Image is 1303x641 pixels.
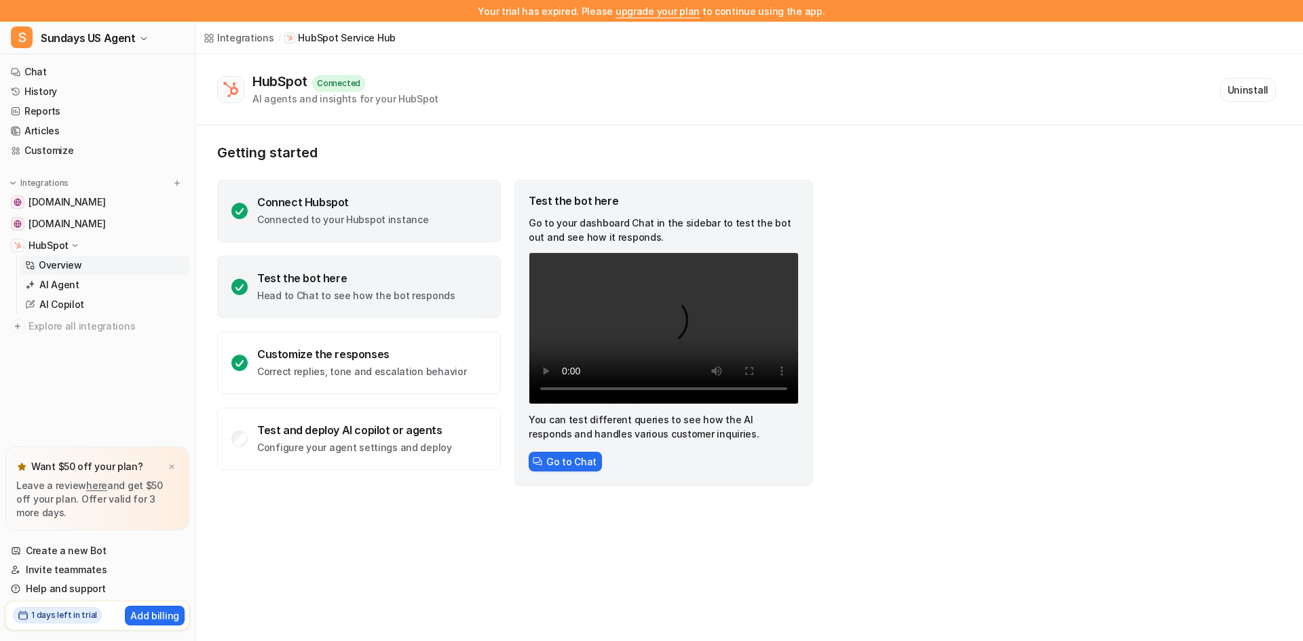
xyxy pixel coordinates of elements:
button: Go to Chat [529,452,602,471]
img: menu_add.svg [172,178,182,188]
span: [DOMAIN_NAME] [29,195,105,209]
img: expand menu [8,178,18,188]
h2: 1 days left in trial [31,609,97,621]
div: Test the bot here [529,194,799,208]
p: Want $50 off your plan? [31,460,143,473]
a: sundaysinsurance.com[DOMAIN_NAME] [5,193,189,212]
div: Test and deploy AI copilot or agents [257,423,452,437]
a: Articles [5,121,189,140]
a: Integrations [204,31,274,45]
p: You can test different queries to see how the AI responds and handles various customer inquiries. [529,412,799,441]
a: Help and support [5,579,189,598]
img: star [16,461,27,472]
div: Connect Hubspot [257,195,428,209]
img: explore all integrations [11,319,24,333]
div: Integrations [217,31,274,45]
span: Sundays US Agent [41,28,136,47]
p: Configure your agent settings and deploy [257,441,452,454]
video: Your browser does not support the video tag. [529,252,799,404]
p: AI Agent [39,278,79,292]
a: Customize [5,141,189,160]
a: Invite teammates [5,560,189,579]
button: Uninstall [1220,78,1276,102]
p: Add billing [130,608,179,623]
div: HubSpot [252,73,312,90]
a: Explore all integrations [5,317,189,336]
img: HubSpot Service Hub [221,80,240,99]
img: quote.sundaysinsurance.com [14,220,22,228]
a: AI Agent [20,275,189,294]
a: Reports [5,102,189,121]
span: S [11,26,33,48]
div: AI agents and insights for your HubSpot [252,92,438,106]
p: HubSpot [29,239,69,252]
img: x [168,463,176,471]
a: upgrade your plan [616,5,700,17]
p: Correct replies, tone and escalation behavior [257,365,466,378]
div: Connected [312,75,365,92]
div: Customize the responses [257,347,466,361]
div: Test the bot here [257,271,455,285]
img: ChatIcon [533,457,542,466]
p: Overview [39,258,82,272]
a: Create a new Bot [5,541,189,560]
p: HubSpot Service Hub [298,31,396,45]
span: [DOMAIN_NAME] [29,217,105,231]
a: here [86,480,107,491]
a: Overview [20,256,189,275]
span: Explore all integrations [29,315,184,337]
a: Chat [5,62,189,81]
p: Integrations [20,178,69,189]
button: Add billing [125,606,185,625]
p: Head to Chat to see how the bot responds [257,289,455,303]
p: AI Copilot [39,298,84,311]
img: HubSpot [14,241,22,250]
a: AI Copilot [20,295,189,314]
span: / [278,32,281,44]
p: Go to your dashboard Chat in the sidebar to test the bot out and see how it responds. [529,216,799,244]
button: Integrations [5,176,73,190]
a: HubSpot Service Hub iconHubSpot Service Hub [284,31,396,45]
img: sundaysinsurance.com [14,198,22,206]
p: Leave a review and get $50 off your plan. Offer valid for 3 more days. [16,479,178,520]
a: quote.sundaysinsurance.com[DOMAIN_NAME] [5,214,189,233]
p: Connected to your Hubspot instance [257,213,428,227]
a: History [5,82,189,101]
p: Getting started [217,144,814,161]
img: HubSpot Service Hub icon [286,35,293,41]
